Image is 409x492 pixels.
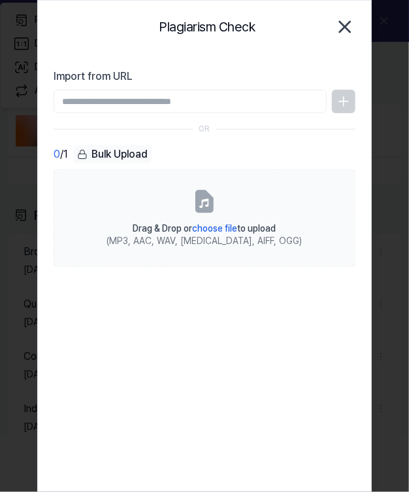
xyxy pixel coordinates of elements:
label: Import from URL [54,69,355,84]
span: 0 [54,147,60,162]
span: Drag & Drop or to upload [133,223,276,234]
div: OR [199,124,210,135]
span: choose file [193,223,238,234]
div: (MP3, AAC, WAV, [MEDICAL_DATA], AIFF, OGG) [107,235,303,248]
div: / 1 [54,145,68,164]
button: Bulk Upload [73,145,152,164]
h2: Plagiarism Check [159,16,255,37]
